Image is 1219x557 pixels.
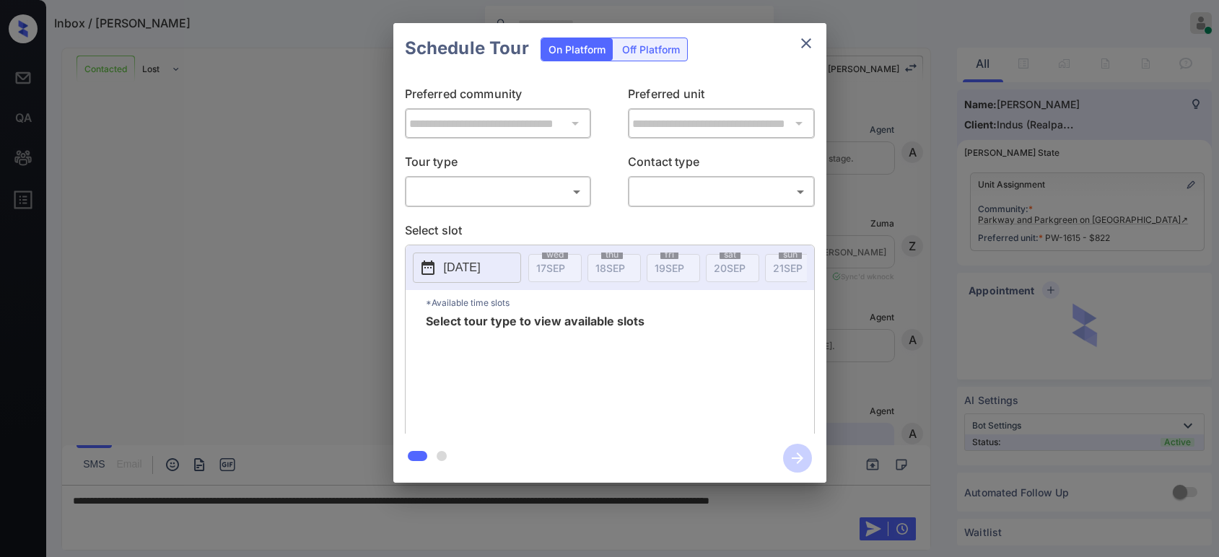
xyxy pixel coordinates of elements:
p: Contact type [628,153,815,176]
p: Preferred unit [628,85,815,108]
div: On Platform [541,38,613,61]
div: Off Platform [615,38,687,61]
p: [DATE] [444,259,481,276]
span: Select tour type to view available slots [426,315,645,431]
button: close [792,29,821,58]
p: Select slot [405,222,815,245]
p: Preferred community [405,85,592,108]
h2: Schedule Tour [393,23,541,74]
p: *Available time slots [426,290,814,315]
p: Tour type [405,153,592,176]
button: [DATE] [413,253,521,283]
